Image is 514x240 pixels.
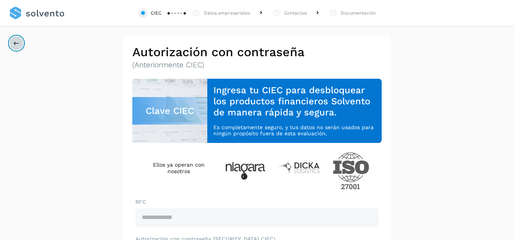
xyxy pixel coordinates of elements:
[213,124,376,137] p: Es completamente seguro, y tus datos no serán usados para ningún propósito fuera de esta evaluación.
[225,162,265,180] img: Niagara
[204,10,250,16] div: Datos empresariales
[151,10,161,16] div: CIEC
[341,10,376,16] div: Documentación
[145,162,213,175] h4: Ellos ya operan con nosotros
[278,161,320,174] img: Dicka logistics
[333,152,369,190] img: ISO
[213,85,376,118] h3: Ingresa tu CIEC para desbloquear los productos financieros Solvento de manera rápida y segura.
[132,97,207,125] div: Clave CIEC
[132,45,382,59] h2: Autorización con contraseña
[132,61,382,70] p: (Anteriormente CIEC)
[284,10,307,16] div: Contactos
[135,199,379,205] label: RFC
